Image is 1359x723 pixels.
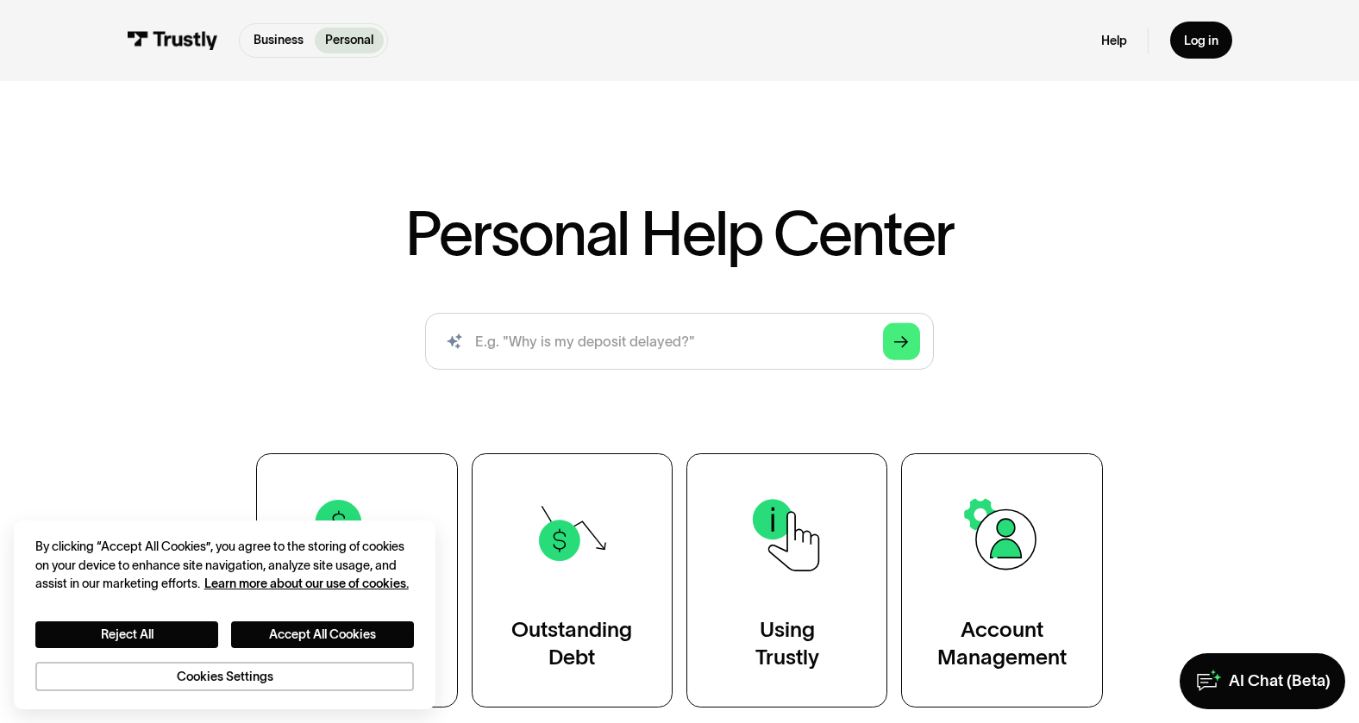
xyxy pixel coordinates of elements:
a: UsingTrustly [686,453,887,707]
div: Log in [1184,33,1218,49]
a: OutstandingDebt [472,453,673,707]
div: Privacy [35,538,415,691]
input: search [425,313,934,369]
a: More information about your privacy, opens in a new tab [204,577,409,590]
div: AI Chat (Beta) [1229,670,1331,691]
a: Help [1101,33,1127,49]
div: Cookie banner [14,520,435,709]
p: Personal [325,31,373,49]
div: By clicking “Accept All Cookies”, you agree to the storing of cookies on your device to enhance s... [35,538,415,593]
div: Using Trustly [755,616,819,672]
img: Trustly Logo [127,31,218,50]
a: AccountManagement [901,453,1102,707]
p: Business [254,31,304,49]
a: TransactionSupport [256,453,457,707]
form: Search [425,313,934,369]
a: Personal [315,28,384,53]
button: Cookies Settings [35,662,415,692]
div: Outstanding Debt [511,616,632,672]
button: Accept All Cookies [231,621,415,648]
a: AI Chat (Beta) [1180,653,1344,709]
a: Log in [1170,22,1233,59]
div: Account Management [937,616,1067,672]
h1: Personal Help Center [405,203,953,264]
button: Reject All [35,621,219,648]
a: Business [243,28,314,53]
